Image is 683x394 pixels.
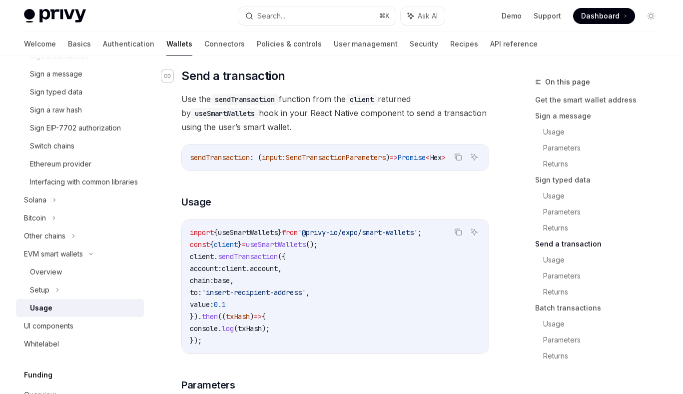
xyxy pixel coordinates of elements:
[214,300,226,309] span: 0.1
[16,83,144,101] a: Sign typed data
[452,225,465,238] button: Copy the contents from the code block
[181,92,489,134] span: Use the function from the returned by hook in your React Native component to send a transaction u...
[16,155,144,173] a: Ethereum provider
[250,312,254,321] span: )
[543,348,667,364] a: Returns
[262,312,266,321] span: {
[218,252,278,261] span: sendTransaction
[103,32,154,56] a: Authentication
[468,225,481,238] button: Ask AI
[442,153,446,162] span: >
[426,153,430,162] span: <
[30,266,62,278] div: Overview
[242,240,246,249] span: =
[16,299,144,317] a: Usage
[543,252,667,268] a: Usage
[450,32,478,56] a: Recipes
[30,104,82,116] div: Sign a raw hash
[543,140,667,156] a: Parameters
[181,378,235,392] span: Parameters
[452,150,465,163] button: Copy the contents from the code block
[401,7,445,25] button: Ask AI
[306,240,318,249] span: ();
[30,158,91,170] div: Ethereum provider
[543,316,667,332] a: Usage
[334,32,398,56] a: User management
[298,228,418,237] span: '@privy-io/expo/smart-wallets'
[543,268,667,284] a: Parameters
[543,332,667,348] a: Parameters
[190,288,202,297] span: to:
[278,252,286,261] span: ({
[30,122,121,134] div: Sign EIP-7702 authorization
[262,153,282,162] span: input
[214,240,238,249] span: client
[218,312,226,321] span: ((
[534,11,561,21] a: Support
[346,94,378,105] code: client
[254,312,262,321] span: =>
[386,153,390,162] span: )
[190,300,214,309] span: value:
[543,188,667,204] a: Usage
[250,264,278,273] span: account
[543,284,667,300] a: Returns
[535,236,667,252] a: Send a transaction
[161,68,181,84] a: Navigate to header
[238,240,242,249] span: }
[543,156,667,172] a: Returns
[190,264,222,273] span: account:
[379,12,390,20] span: ⌘ K
[535,108,667,124] a: Sign a message
[210,240,214,249] span: {
[214,276,230,285] span: base
[246,264,250,273] span: .
[234,324,238,333] span: (
[230,276,234,285] span: ,
[24,320,73,332] div: UI components
[218,228,278,237] span: useSmartWallets
[16,65,144,83] a: Sign a message
[24,338,59,350] div: Whitelabel
[581,11,620,21] span: Dashboard
[573,8,635,24] a: Dashboard
[282,228,298,237] span: from
[16,101,144,119] a: Sign a raw hash
[30,176,138,188] div: Interfacing with common libraries
[190,153,250,162] span: sendTransaction
[543,124,667,140] a: Usage
[643,8,659,24] button: Toggle dark mode
[24,248,83,260] div: EVM smart wallets
[181,195,211,209] span: Usage
[490,32,538,56] a: API reference
[222,264,246,273] span: client
[190,228,214,237] span: import
[410,32,438,56] a: Security
[222,324,234,333] span: log
[543,220,667,236] a: Returns
[214,252,218,261] span: .
[16,263,144,281] a: Overview
[68,32,91,56] a: Basics
[257,10,285,22] div: Search...
[24,369,52,381] h5: Funding
[24,9,86,23] img: light logo
[246,240,306,249] span: useSmartWallets
[238,324,262,333] span: txHash
[202,312,218,321] span: then
[190,240,210,249] span: const
[181,68,285,84] span: Send a transaction
[30,86,82,98] div: Sign typed data
[398,153,426,162] span: Promise
[430,153,442,162] span: Hex
[190,336,202,345] span: });
[16,119,144,137] a: Sign EIP-7702 authorization
[226,312,250,321] span: txHash
[418,11,438,21] span: Ask AI
[16,317,144,335] a: UI components
[257,32,322,56] a: Policies & controls
[191,108,259,119] code: useSmartWallets
[250,153,262,162] span: : (
[190,252,214,261] span: client
[238,7,396,25] button: Search...⌘K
